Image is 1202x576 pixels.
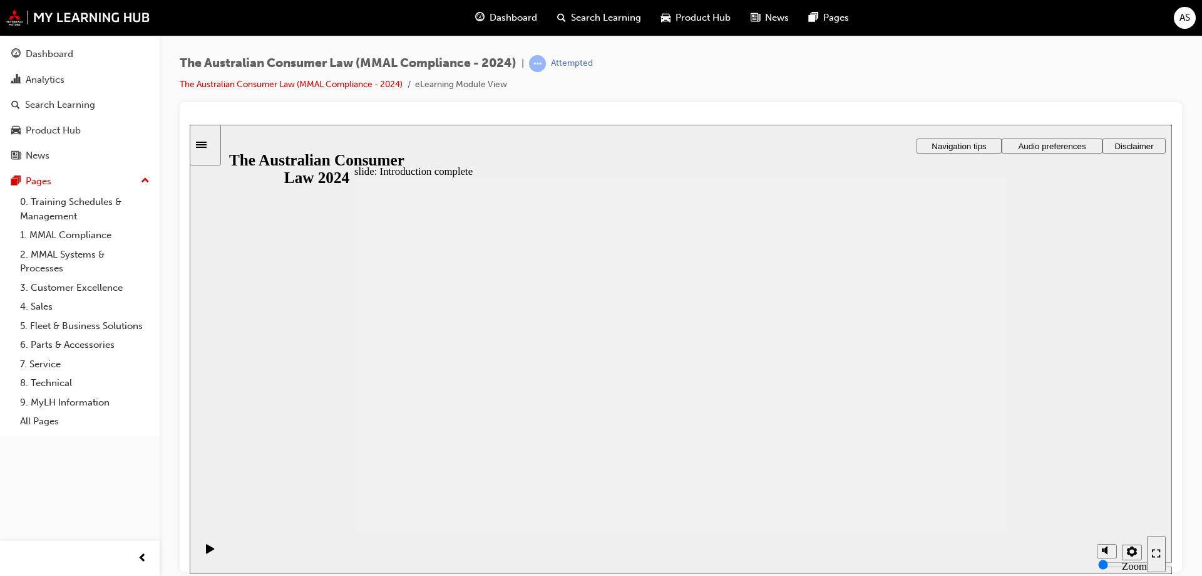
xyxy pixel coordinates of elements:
[180,79,403,90] a: The Australian Consumer Law (MMAL Compliance - 2024)
[15,192,155,226] a: 0. Training Schedules & Management
[765,11,789,25] span: News
[907,419,927,434] button: Unmute (Ctrl+Alt+M)
[15,226,155,245] a: 1. MMAL Compliance
[957,411,976,448] button: Enter full-screen (Ctrl+Alt+F)
[5,40,155,170] button: DashboardAnalyticsSearch LearningProduct HubNews
[932,436,957,473] label: Zoom to fit
[1174,7,1196,29] button: AS
[751,10,760,26] span: news-icon
[138,551,147,567] span: prev-icon
[908,435,989,445] input: volume
[809,10,818,26] span: pages-icon
[11,125,21,137] span: car-icon
[6,9,150,26] img: mmal
[5,144,155,167] a: News
[141,173,150,189] span: up-icon
[925,17,963,26] span: Disclaimer
[932,420,952,436] button: Settings
[1179,11,1190,25] span: AS
[11,75,21,86] span: chart-icon
[11,150,21,162] span: news-icon
[15,317,155,336] a: 5. Fleet & Business Solutions
[490,11,537,25] span: Dashboard
[5,170,155,193] button: Pages
[675,11,731,25] span: Product Hub
[15,297,155,317] a: 4. Sales
[5,119,155,142] a: Product Hub
[15,335,155,355] a: 6. Parts & Accessories
[547,5,651,31] a: search-iconSearch Learning
[15,245,155,278] a: 2. MMAL Systems & Processes
[529,55,546,72] span: learningRecordVerb_ATTEMPT-icon
[557,10,566,26] span: search-icon
[26,149,49,163] div: News
[26,123,81,138] div: Product Hub
[11,176,21,187] span: pages-icon
[15,355,155,374] a: 7. Service
[25,98,95,112] div: Search Learning
[727,14,812,29] button: Navigation tips
[15,393,155,412] a: 9. MyLH Information
[812,14,913,29] button: Audio preferences
[6,409,28,449] div: playback controls
[475,10,485,26] span: guage-icon
[465,5,547,31] a: guage-iconDashboard
[5,68,155,92] a: Analytics
[823,11,849,25] span: Pages
[15,374,155,393] a: 8. Technical
[651,5,741,31] a: car-iconProduct Hub
[6,419,28,440] button: Play (Ctrl+Alt+P)
[551,58,593,70] div: Attempted
[5,93,155,117] a: Search Learning
[957,409,976,449] nav: slide navigation
[742,17,796,26] span: Navigation tips
[11,49,21,60] span: guage-icon
[661,10,670,26] span: car-icon
[15,278,155,298] a: 3. Customer Excellence
[901,409,951,449] div: misc controls
[415,78,507,92] li: eLearning Module View
[180,56,516,71] span: The Australian Consumer Law (MMAL Compliance - 2024)
[799,5,859,31] a: pages-iconPages
[571,11,641,25] span: Search Learning
[913,14,976,29] button: Disclaimer
[11,100,20,111] span: search-icon
[5,43,155,66] a: Dashboard
[521,56,524,71] span: |
[15,412,155,431] a: All Pages
[26,47,73,61] div: Dashboard
[26,174,51,189] div: Pages
[828,17,896,26] span: Audio preferences
[26,73,64,87] div: Analytics
[741,5,799,31] a: news-iconNews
